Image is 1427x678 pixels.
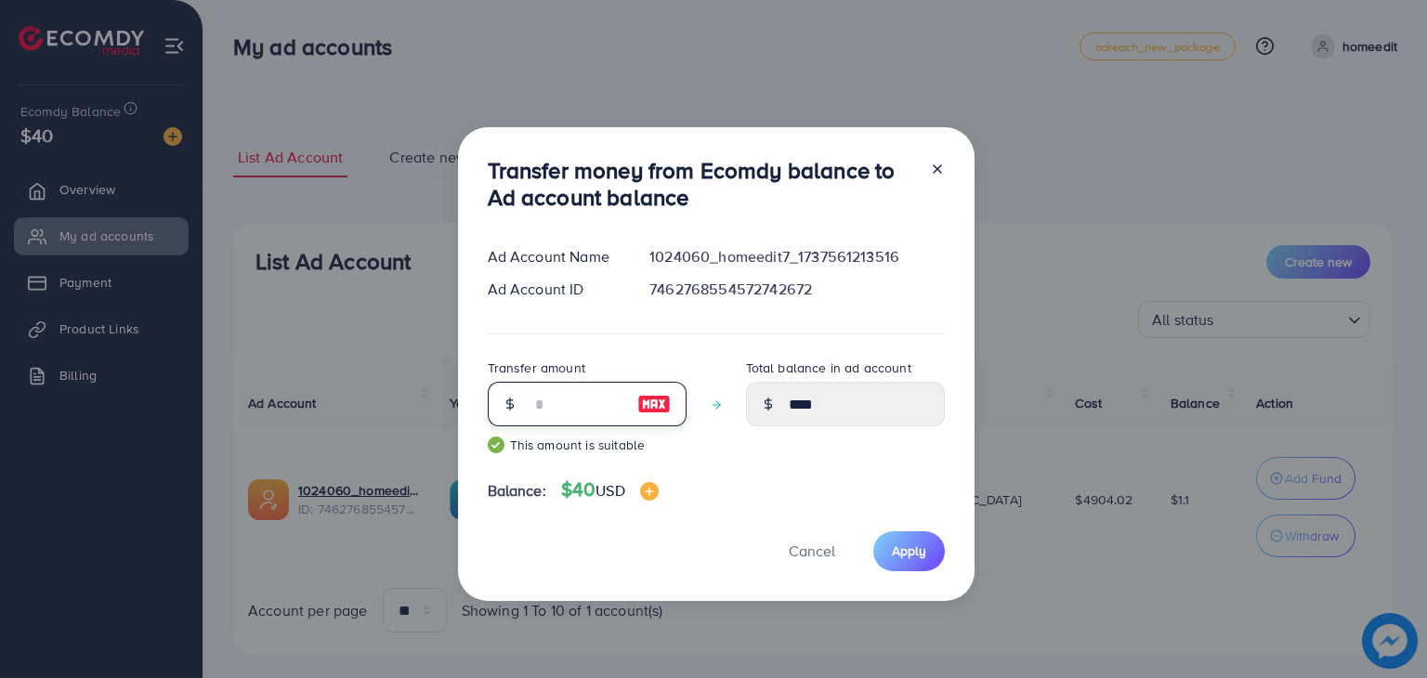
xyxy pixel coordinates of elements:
[789,541,835,561] span: Cancel
[746,359,911,377] label: Total balance in ad account
[473,246,635,267] div: Ad Account Name
[488,157,915,211] h3: Transfer money from Ecomdy balance to Ad account balance
[637,393,671,415] img: image
[635,246,959,267] div: 1024060_homeedit7_1737561213516
[488,359,585,377] label: Transfer amount
[892,541,926,560] span: Apply
[873,531,945,571] button: Apply
[488,437,504,453] img: guide
[561,478,659,502] h4: $40
[766,531,858,571] button: Cancel
[635,279,959,300] div: 7462768554572742672
[488,480,546,502] span: Balance:
[473,279,635,300] div: Ad Account ID
[596,480,624,501] span: USD
[640,482,659,501] img: image
[488,436,687,454] small: This amount is suitable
